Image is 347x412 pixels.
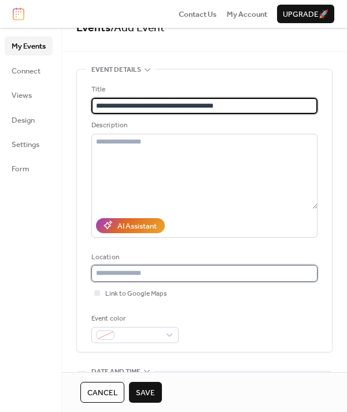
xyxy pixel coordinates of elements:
[227,8,267,20] a: My Account
[91,366,141,378] span: Date and time
[136,387,155,399] span: Save
[12,139,39,150] span: Settings
[12,115,35,126] span: Design
[110,17,165,39] span: / Add Event
[96,218,165,233] button: AI Assistant
[117,220,157,232] div: AI Assistant
[80,382,124,403] button: Cancel
[12,163,29,175] span: Form
[105,288,167,300] span: Link to Google Maps
[12,65,40,77] span: Connect
[5,61,53,80] a: Connect
[5,135,53,153] a: Settings
[76,17,110,39] a: Events
[13,8,24,20] img: logo
[283,9,328,20] span: Upgrade 🚀
[91,64,141,76] span: Event details
[179,9,217,20] span: Contact Us
[87,387,117,399] span: Cancel
[12,90,32,101] span: Views
[5,36,53,55] a: My Events
[129,382,162,403] button: Save
[91,120,315,131] div: Description
[5,86,53,104] a: Views
[91,313,176,325] div: Event color
[277,5,334,23] button: Upgrade🚀
[227,9,267,20] span: My Account
[5,159,53,178] a: Form
[91,84,315,95] div: Title
[12,41,46,52] span: My Events
[5,111,53,129] a: Design
[91,252,315,263] div: Location
[179,8,217,20] a: Contact Us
